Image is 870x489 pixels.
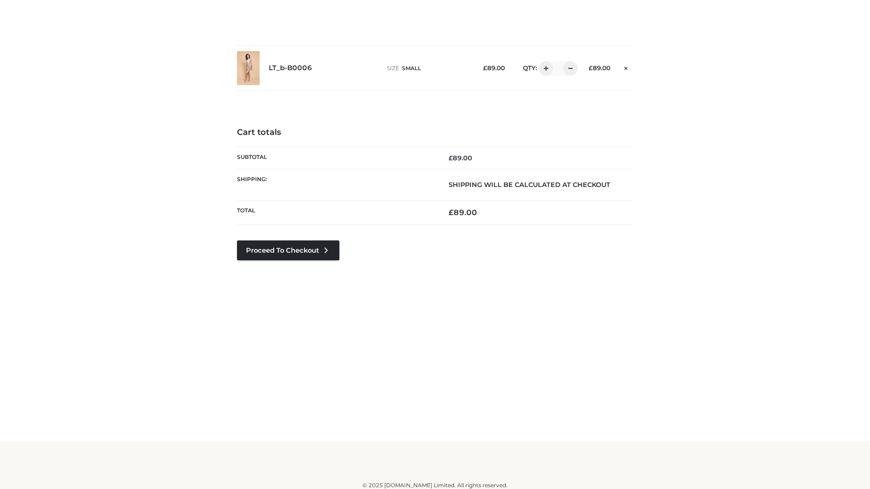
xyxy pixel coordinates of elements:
[402,65,421,72] span: SMALL
[237,128,633,138] h4: Cart totals
[449,208,477,217] bdi: 89.00
[514,61,575,76] div: QTY:
[589,64,593,72] span: £
[237,240,339,260] a: Proceed to Checkout
[387,64,469,72] p: size :
[237,201,435,225] th: Total
[269,64,312,72] a: LT_b-B0006
[619,61,633,73] a: Remove this item
[483,64,505,72] bdi: 89.00
[589,64,610,72] bdi: 89.00
[237,169,435,200] th: Shipping:
[483,64,487,72] span: £
[237,51,260,85] img: LT_b-B0006 - SMALL
[449,208,454,217] span: £
[449,154,453,162] span: £
[449,181,610,189] strong: Shipping will be calculated at checkout
[449,154,472,162] bdi: 89.00
[237,147,435,169] th: Subtotal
